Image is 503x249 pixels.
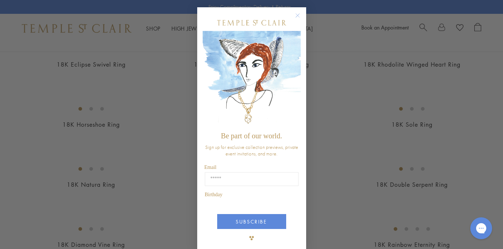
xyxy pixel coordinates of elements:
span: Birthday [205,192,223,197]
button: Close dialog [297,15,306,24]
img: Temple St. Clair [217,20,286,25]
span: Be part of our world. [221,132,282,140]
input: Email [205,172,299,186]
img: TSC [244,231,259,245]
iframe: Gorgias live chat messenger [467,215,496,242]
span: Email [204,165,216,170]
img: c4a9eb12-d91a-4d4a-8ee0-386386f4f338.jpeg [203,31,301,128]
span: Sign up for exclusive collection previews, private event invitations, and more. [205,144,298,157]
button: SUBSCRIBE [217,214,286,229]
